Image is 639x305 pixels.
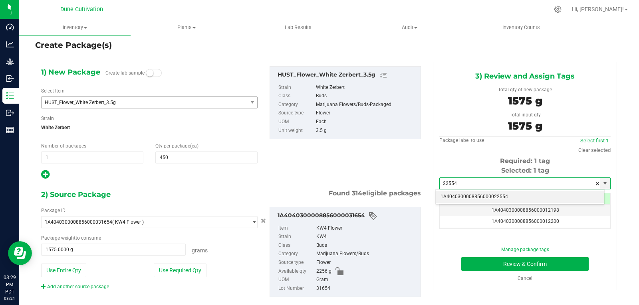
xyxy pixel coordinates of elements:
[500,157,550,165] span: Required: 1 tag
[6,109,14,117] inline-svg: Outbound
[278,71,417,80] div: HUST_Flower_White Zerbert_3.5g
[60,6,103,13] span: Dune Cultivation
[461,257,589,271] button: Review & Confirm
[316,241,417,250] div: Buds
[595,178,600,190] span: clear
[492,218,559,224] span: 1A4040300008856000012200
[247,216,257,228] span: select
[4,274,16,295] p: 03:29 PM PDT
[278,118,314,126] label: UOM
[278,83,314,92] label: Strain
[190,143,198,149] span: (ea)
[578,147,611,153] a: Clear selected
[518,275,532,281] a: Cancel
[278,92,314,100] label: Class
[131,24,242,31] span: Plants
[553,6,563,13] div: Manage settings
[35,39,112,51] h4: Create Package(s)
[41,115,54,122] label: Strain
[6,23,14,31] inline-svg: Dashboard
[316,275,417,284] div: Gram
[61,235,75,241] span: weight
[440,178,600,189] input: Starting tag number
[19,24,131,31] span: Inventory
[41,87,65,94] label: Select Item
[278,224,315,233] label: Item
[278,275,315,284] label: UOM
[316,232,417,241] div: KW4
[316,109,417,118] div: Flower
[354,19,465,36] a: Audit
[501,167,549,174] span: Selected: 1 tag
[316,250,417,258] div: Marijuana Flowers/Buds
[42,152,143,163] input: 1
[316,83,417,92] div: White Zerbert
[316,126,417,135] div: 3.5 g
[45,219,112,225] span: 1A4040300008856000031654
[508,94,542,107] span: 1575 g
[6,57,14,65] inline-svg: Grow
[8,241,32,265] iframe: Resource center
[41,189,111,201] span: 2) Source Package
[41,235,101,241] span: Package to consume
[278,109,314,118] label: Source type
[41,208,65,213] span: Package ID
[316,118,417,126] div: Each
[192,247,208,254] span: Grams
[508,120,542,132] span: 1575 g
[278,284,315,293] label: Lot Number
[4,295,16,301] p: 08/21
[41,284,109,289] a: Add another source package
[274,24,322,31] span: Lab Results
[278,267,315,276] label: Available qty
[19,19,131,36] a: Inventory
[492,207,559,213] span: 1A4040300008856000012198
[316,100,417,109] div: Marijuana Flowers/Buds-Packaged
[329,189,421,198] span: Found eligible packages
[316,224,417,233] div: KW4 Flower
[278,250,315,258] label: Category
[45,100,236,105] span: HUST_Flower_White Zerbert_3.5g
[41,143,86,149] span: Number of packages
[316,258,417,267] div: Flower
[465,19,577,36] a: Inventory Counts
[600,178,610,189] span: select
[156,152,257,163] input: 450
[316,284,417,293] div: 31654
[498,87,552,92] span: Total qty of new package
[155,143,198,149] span: Qty per package
[41,122,258,134] span: White Zerbert
[316,267,331,276] span: 2256 g
[501,247,549,252] a: Manage package tags
[112,219,144,225] span: ( KW4 Flower )
[475,70,575,82] span: 3) Review and Assign Tags
[41,66,100,78] span: 1) New Package
[492,24,551,31] span: Inventory Counts
[436,191,604,203] li: 1A4040300008856000022554
[42,244,185,255] input: 1575.0000 g
[572,6,624,12] span: Hi, [PERSON_NAME]!
[154,264,206,277] button: Use Required Qty
[242,19,354,36] a: Lab Results
[354,24,465,31] span: Audit
[278,258,315,267] label: Source type
[278,211,417,221] div: 1A4040300008856000031654
[278,232,315,241] label: Strain
[278,100,314,109] label: Category
[258,215,268,227] button: Cancel button
[41,264,86,277] button: Use Entire Qty
[105,67,145,79] label: Create lab sample
[278,126,314,135] label: Unit weight
[352,189,362,197] span: 314
[6,126,14,134] inline-svg: Reports
[41,173,50,179] span: Add new output
[278,241,315,250] label: Class
[131,19,242,36] a: Plants
[6,75,14,83] inline-svg: Inbound
[580,138,609,144] a: Select first 1
[6,92,14,100] inline-svg: Inventory
[247,97,257,108] span: select
[439,138,484,143] span: Package label to use
[316,92,417,100] div: Buds
[510,112,541,118] span: Total input qty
